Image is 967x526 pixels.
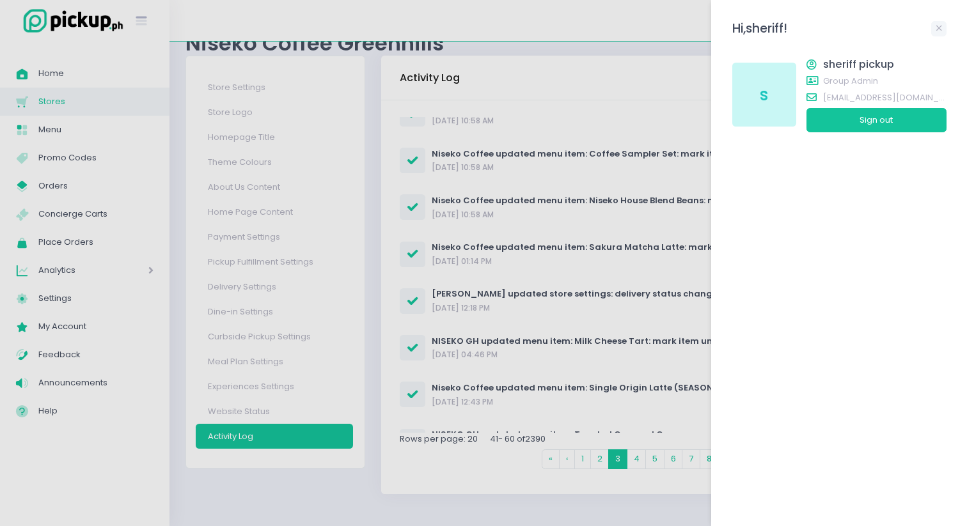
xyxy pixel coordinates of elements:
button: Sign out [806,108,947,132]
span: group admin [823,75,947,88]
a: [EMAIL_ADDRESS][DOMAIN_NAME] [806,91,947,108]
span: sheriff pickup [823,57,947,72]
span: [EMAIL_ADDRESS][DOMAIN_NAME] [823,91,947,104]
div: s [732,63,796,127]
h3: Hi, sheriff ! [732,21,787,36]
